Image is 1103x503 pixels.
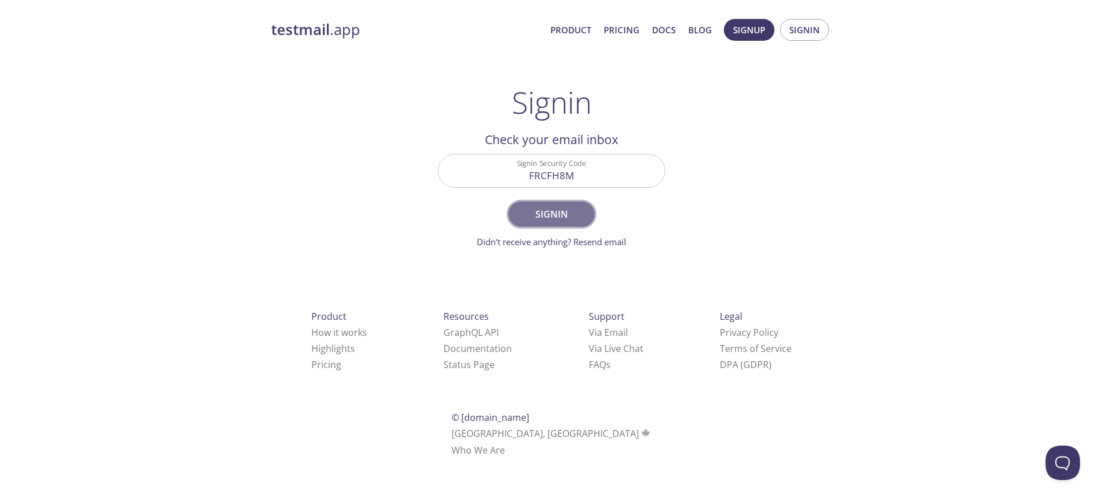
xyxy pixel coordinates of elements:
a: Product [550,22,591,37]
a: Via Email [589,326,628,339]
span: Product [311,310,346,323]
span: [GEOGRAPHIC_DATA], [GEOGRAPHIC_DATA] [452,427,652,440]
span: Legal [720,310,742,323]
a: Who We Are [452,444,505,456]
a: Terms of Service [720,342,792,355]
span: Signup [733,22,765,37]
a: Documentation [443,342,512,355]
span: Signin [521,206,582,222]
a: FAQ [589,358,611,371]
a: Docs [652,22,676,37]
iframe: Help Scout Beacon - Open [1046,446,1080,480]
a: Via Live Chat [589,342,643,355]
span: s [606,358,611,371]
a: Pricing [604,22,639,37]
a: GraphQL API [443,326,499,339]
a: Blog [688,22,712,37]
h2: Check your email inbox [438,130,665,149]
a: How it works [311,326,367,339]
a: Highlights [311,342,355,355]
a: Pricing [311,358,341,371]
a: Status Page [443,358,495,371]
strong: testmail [271,20,330,40]
button: Signup [724,19,774,41]
a: Privacy Policy [720,326,778,339]
h1: Signin [512,85,592,119]
button: Signin [508,202,595,227]
span: Resources [443,310,489,323]
span: © [DOMAIN_NAME] [452,411,529,424]
a: testmail.app [271,20,541,40]
span: Support [589,310,624,323]
button: Signin [780,19,829,41]
span: Signin [789,22,820,37]
a: DPA (GDPR) [720,358,772,371]
a: Didn't receive anything? Resend email [477,236,626,247]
